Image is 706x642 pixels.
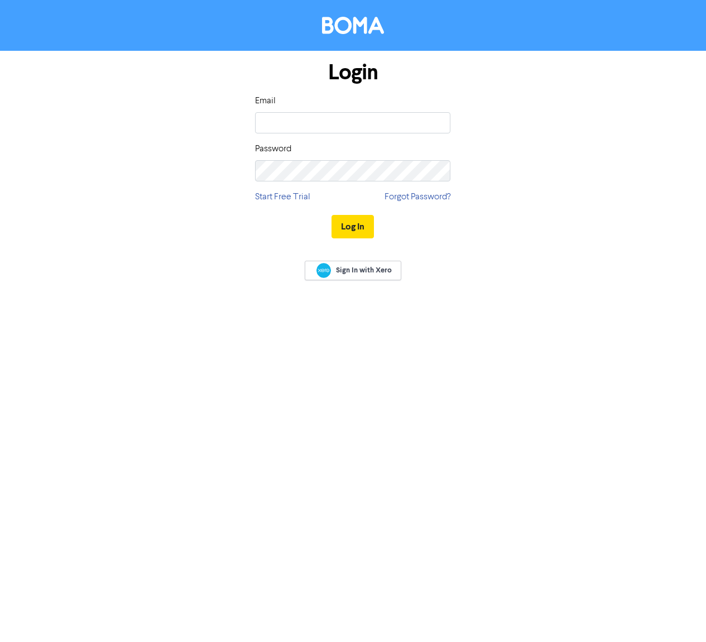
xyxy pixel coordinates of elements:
button: Log In [332,215,374,238]
img: BOMA Logo [322,17,384,34]
label: Email [255,94,276,108]
img: Xero logo [316,263,331,278]
a: Start Free Trial [255,190,310,204]
label: Password [255,142,291,156]
a: Forgot Password? [385,190,450,204]
span: Sign In with Xero [336,265,392,275]
a: Sign In with Xero [305,261,401,280]
h1: Login [255,60,450,85]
